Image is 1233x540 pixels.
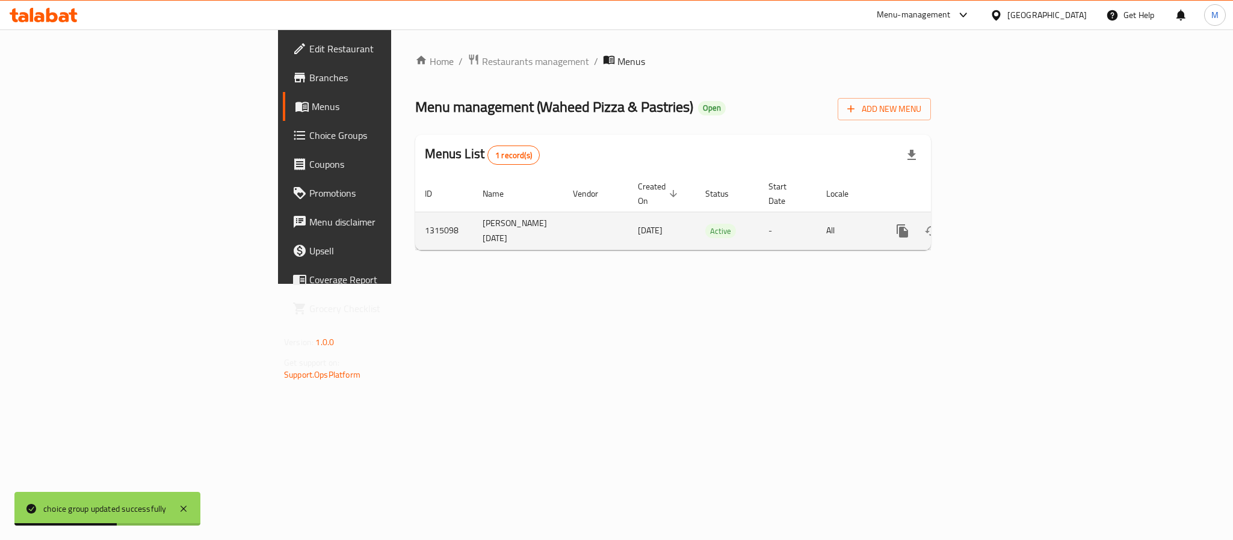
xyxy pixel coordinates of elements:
nav: breadcrumb [415,54,931,69]
span: Coverage Report [309,272,474,287]
div: Open [698,101,726,115]
a: Grocery Checklist [283,294,484,323]
div: Menu-management [877,8,951,22]
button: Add New Menu [838,98,931,120]
span: Add New Menu [847,102,921,117]
span: Edit Restaurant [309,41,474,56]
span: Coupons [309,157,474,171]
span: Status [705,186,744,201]
span: [DATE] [638,222,663,238]
a: Edit Restaurant [283,34,484,63]
span: Created On [638,179,681,208]
span: 1.0.0 [315,334,334,350]
span: Get support on: [284,355,339,370]
span: Promotions [309,186,474,200]
span: Restaurants management [482,54,589,69]
div: Export file [897,141,926,170]
div: choice group updated successfully [43,502,167,515]
td: [PERSON_NAME] [DATE] [473,212,563,250]
table: enhanced table [415,176,1013,250]
span: M [1211,8,1219,22]
span: 1 record(s) [488,150,539,161]
a: Branches [283,63,484,92]
li: / [594,54,598,69]
span: Version: [284,334,314,350]
button: more [888,216,917,245]
span: Name [483,186,519,201]
div: Total records count [487,146,540,165]
span: Menus [312,99,474,114]
a: Promotions [283,179,484,207]
span: ID [425,186,448,201]
span: Menus [617,54,645,69]
td: - [759,212,817,250]
span: Open [698,103,726,113]
a: Menu disclaimer [283,207,484,236]
a: Coverage Report [283,265,484,294]
span: Menu management ( Waheed Pizza & Pastries ) [415,93,693,120]
button: Change Status [917,216,946,245]
span: Locale [826,186,864,201]
span: Start Date [768,179,802,208]
th: Actions [879,176,1013,212]
span: Menu disclaimer [309,215,474,229]
a: Choice Groups [283,121,484,150]
a: Menus [283,92,484,121]
a: Upsell [283,236,484,265]
span: Grocery Checklist [309,301,474,316]
h2: Menus List [425,145,540,165]
a: Restaurants management [468,54,589,69]
a: Coupons [283,150,484,179]
span: Upsell [309,244,474,258]
a: Support.OpsPlatform [284,367,360,382]
span: Vendor [573,186,614,201]
td: All [817,212,879,250]
span: Branches [309,70,474,85]
div: [GEOGRAPHIC_DATA] [1007,8,1087,22]
span: Active [705,224,736,238]
span: Choice Groups [309,128,474,143]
